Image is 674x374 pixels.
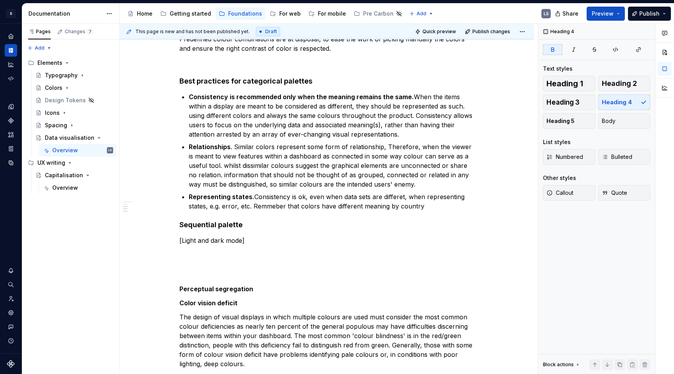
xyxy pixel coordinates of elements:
[32,119,116,132] a: Spacing
[108,146,112,154] div: LS
[189,92,474,139] p: When the items within a display are meant to be considered as different, they should be represent...
[32,169,116,182] a: Capitalisation
[228,10,262,18] div: Foundations
[216,7,265,20] a: Foundations
[189,192,474,211] p: Consistency is ok, even when data sets are differet, when representing states, e.g. error, etc. R...
[7,360,15,368] svg: Supernova Logo
[45,109,60,117] div: Icons
[179,299,238,307] strong: Color vision deficit
[602,153,632,161] span: Bulleted
[413,26,459,37] button: Quick preview
[37,159,65,167] div: UX writing
[5,100,17,113] a: Design tokens
[363,10,394,18] div: Pre Carbon
[318,10,346,18] div: For mobile
[5,278,17,291] button: Search ⌘K
[5,72,17,85] a: Code automation
[5,44,17,57] a: Documentation
[45,96,86,104] div: Design Tokens
[35,45,44,51] span: Add
[5,142,17,155] a: Storybook stories
[598,185,651,201] button: Quote
[551,7,584,21] button: Share
[598,113,651,129] button: Body
[546,153,583,161] span: Numbered
[5,292,17,305] a: Invite team
[45,84,62,92] div: Colors
[189,143,231,151] strong: Relationships
[6,9,16,18] div: S
[28,28,51,35] div: Pages
[179,236,474,245] p: [Light and dark mode]
[28,10,102,18] div: Documentation
[25,57,116,69] div: Elements
[422,28,456,35] span: Quick preview
[543,65,573,73] div: Text styles
[45,171,83,179] div: Capitalisation
[5,321,17,333] div: Contact support
[543,149,595,165] button: Numbered
[65,28,93,35] div: Changes
[32,82,116,94] a: Colors
[587,7,625,21] button: Preview
[543,185,595,201] button: Callout
[32,107,116,119] a: Icons
[40,182,116,194] a: Overview
[628,7,671,21] button: Publish
[543,174,576,182] div: Other styles
[543,94,595,110] button: Heading 3
[639,10,660,18] span: Publish
[2,5,20,22] button: S
[5,306,17,319] a: Settings
[37,59,62,67] div: Elements
[598,149,651,165] button: Bulleted
[40,144,116,157] a: OverviewLS
[546,189,573,197] span: Callout
[5,128,17,141] a: Assets
[87,28,93,35] span: 7
[135,28,250,35] span: This page is new and has not been published yet.
[179,285,253,293] strong: Perceptual segregation
[5,58,17,71] a: Analytics
[5,264,17,277] button: Notifications
[179,221,243,229] strong: Sequential palette
[32,69,116,82] a: Typography
[546,98,580,106] span: Heading 3
[52,146,78,154] div: Overview
[45,71,78,79] div: Typography
[407,8,436,19] button: Add
[189,142,474,189] p: . Similar colors represent some form of relationship, Therefore, when the viewer is meant to view...
[124,6,405,21] div: Page tree
[124,7,156,20] a: Home
[351,7,405,20] a: Pre Carbon
[602,80,637,87] span: Heading 2
[189,193,254,201] strong: Representing states.
[417,11,426,17] span: Add
[265,28,277,35] span: Draft
[45,121,67,129] div: Spacing
[463,26,514,37] button: Publish changes
[5,114,17,127] a: Components
[544,11,549,17] div: LS
[543,76,595,91] button: Heading 1
[32,94,116,107] a: Design Tokens
[179,312,474,369] p: The design of visual displays in which multiple colours are used must consider the most common co...
[32,132,116,144] a: Data visualisation
[25,43,54,53] button: Add
[5,30,17,43] a: Home
[543,362,574,368] div: Block actions
[602,189,627,197] span: Quote
[179,77,312,85] strong: Best practices for categorical palettes
[472,28,510,35] span: Publish changes
[25,57,116,194] div: Page tree
[546,117,575,125] span: Heading 5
